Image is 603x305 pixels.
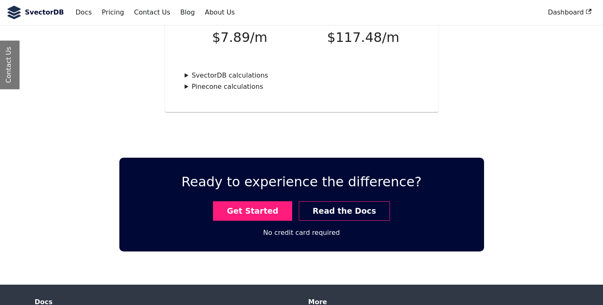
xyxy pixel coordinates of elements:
[543,5,596,20] a: Dashboard
[213,201,292,221] a: Get Started
[25,7,64,18] b: SvectorDB
[133,171,471,193] p: Ready to experience the difference?
[185,81,419,92] summary: Pinecone calculations
[327,27,399,49] p: $ 117.48 /m
[299,201,390,221] a: Read the Docs
[200,5,240,20] a: About Us
[70,5,97,20] a: Docs
[129,5,175,20] a: Contact Us
[97,5,129,20] a: Pricing
[263,227,340,238] div: No credit card required
[212,27,268,49] p: $ 7.89 /m
[185,70,419,81] summary: SvectorDB calculations
[7,6,64,19] a: SvectorDB LogoSvectorDB
[175,5,200,20] a: Blog
[7,6,22,19] img: SvectorDB Logo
